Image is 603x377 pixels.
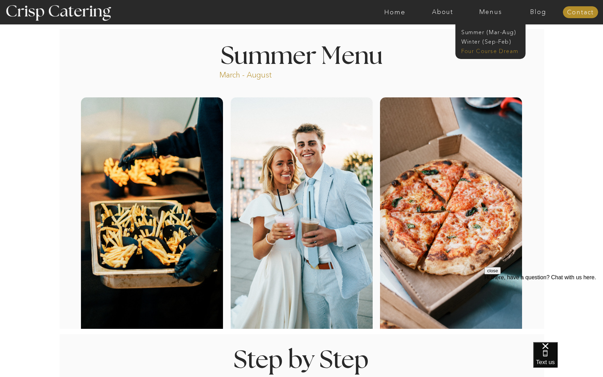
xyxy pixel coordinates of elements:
a: Contact [563,9,598,16]
a: Winter (Sep-Feb) [461,38,519,44]
p: March - August [219,70,315,78]
a: Four Course Dream [461,47,524,54]
iframe: podium webchat widget prompt [484,267,603,351]
h1: Summer Menu [204,44,399,65]
a: Blog [514,9,562,16]
iframe: podium webchat widget bubble [533,342,603,377]
h1: Step by Step [204,348,398,369]
a: Summer (Mar-Aug) [461,28,524,35]
a: Menus [467,9,514,16]
a: Home [371,9,419,16]
a: About [419,9,467,16]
